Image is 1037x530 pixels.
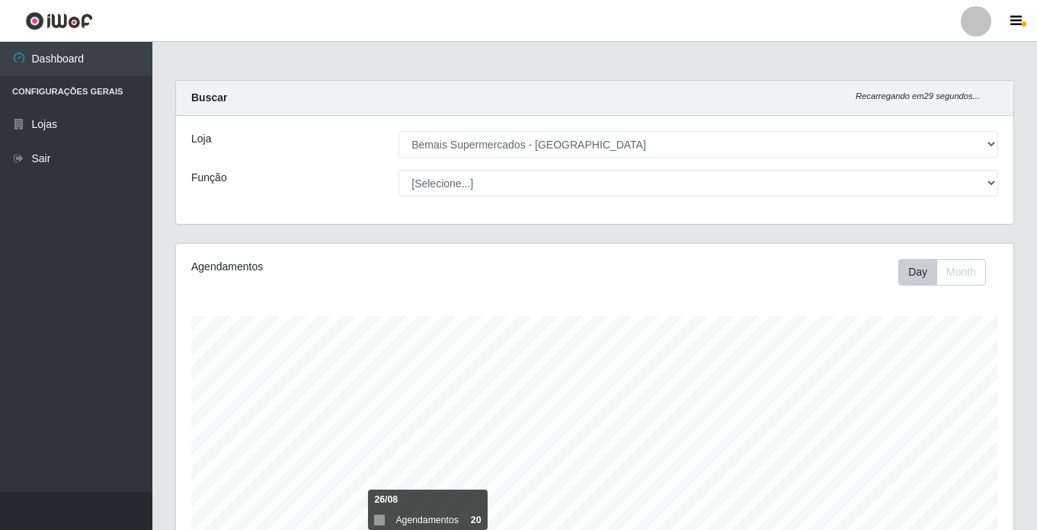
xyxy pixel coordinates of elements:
[936,259,986,286] button: Month
[191,91,227,104] strong: Buscar
[191,259,514,275] div: Agendamentos
[898,259,998,286] div: Toolbar with button groups
[191,131,211,147] label: Loja
[898,259,937,286] button: Day
[191,170,227,186] label: Função
[856,91,980,101] i: Recarregando em 29 segundos...
[25,11,93,30] img: CoreUI Logo
[898,259,986,286] div: First group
